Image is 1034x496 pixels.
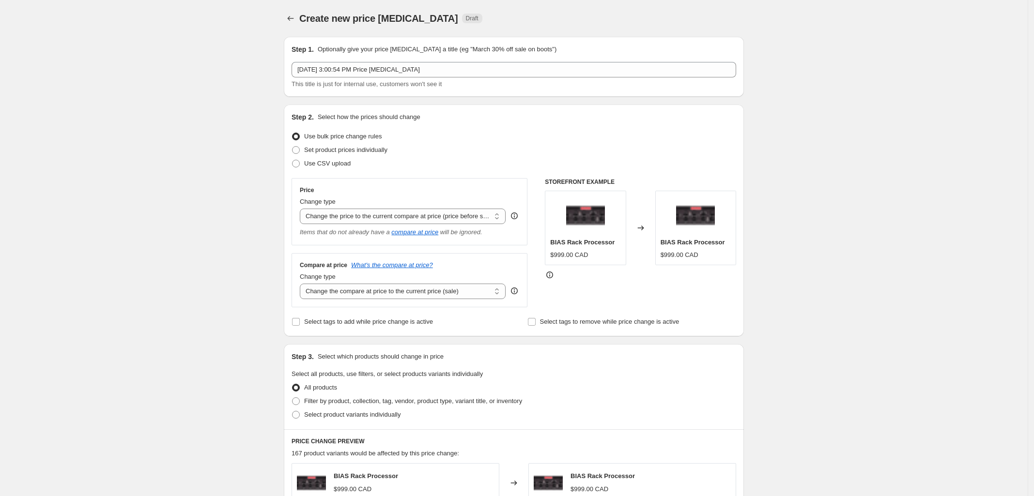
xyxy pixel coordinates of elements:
[304,384,337,391] span: All products
[676,196,715,235] img: BIAS-Rack-Processor-front_p_80x.png
[304,411,401,418] span: Select product variants individually
[540,318,679,325] span: Select tags to remove while price change is active
[351,261,433,269] button: What's the compare at price?
[292,370,483,377] span: Select all products, use filters, or select products variants individually
[300,228,390,236] i: Items that do not already have a
[391,228,438,236] button: compare at price
[318,352,444,361] p: Select which products should change in price
[292,80,442,88] span: This title is just for internal use, customers won't see it
[571,484,608,494] div: $999.00 CAD
[292,437,736,445] h6: PRICE CHANGE PREVIEW
[334,472,398,480] span: BIAS Rack Processor
[292,62,736,77] input: 30% off holiday sale
[300,273,336,280] span: Change type
[304,146,387,153] span: Set product prices individually
[661,239,725,246] span: BIAS Rack Processor
[284,12,297,25] button: Price change jobs
[509,286,519,296] div: help
[334,484,371,494] div: $999.00 CAD
[304,133,382,140] span: Use bulk price change rules
[292,45,314,54] h2: Step 1.
[550,239,615,246] span: BIAS Rack Processor
[550,250,588,260] div: $999.00 CAD
[571,472,635,480] span: BIAS Rack Processor
[300,261,347,269] h3: Compare at price
[300,198,336,205] span: Change type
[304,397,522,405] span: Filter by product, collection, tag, vendor, product type, variant title, or inventory
[566,196,605,235] img: BIAS-Rack-Processor-front_p_80x.png
[292,352,314,361] h2: Step 3.
[292,112,314,122] h2: Step 2.
[304,318,433,325] span: Select tags to add while price change is active
[509,211,519,221] div: help
[304,160,351,167] span: Use CSV upload
[318,112,420,122] p: Select how the prices should change
[545,178,736,186] h6: STOREFRONT EXAMPLE
[299,13,458,24] span: Create new price [MEDICAL_DATA]
[318,45,556,54] p: Optionally give your price [MEDICAL_DATA] a title (eg "March 30% off sale on boots")
[300,186,314,194] h3: Price
[440,228,482,236] i: will be ignored.
[466,15,478,22] span: Draft
[292,450,459,457] span: 167 product variants would be affected by this price change:
[661,250,698,260] div: $999.00 CAD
